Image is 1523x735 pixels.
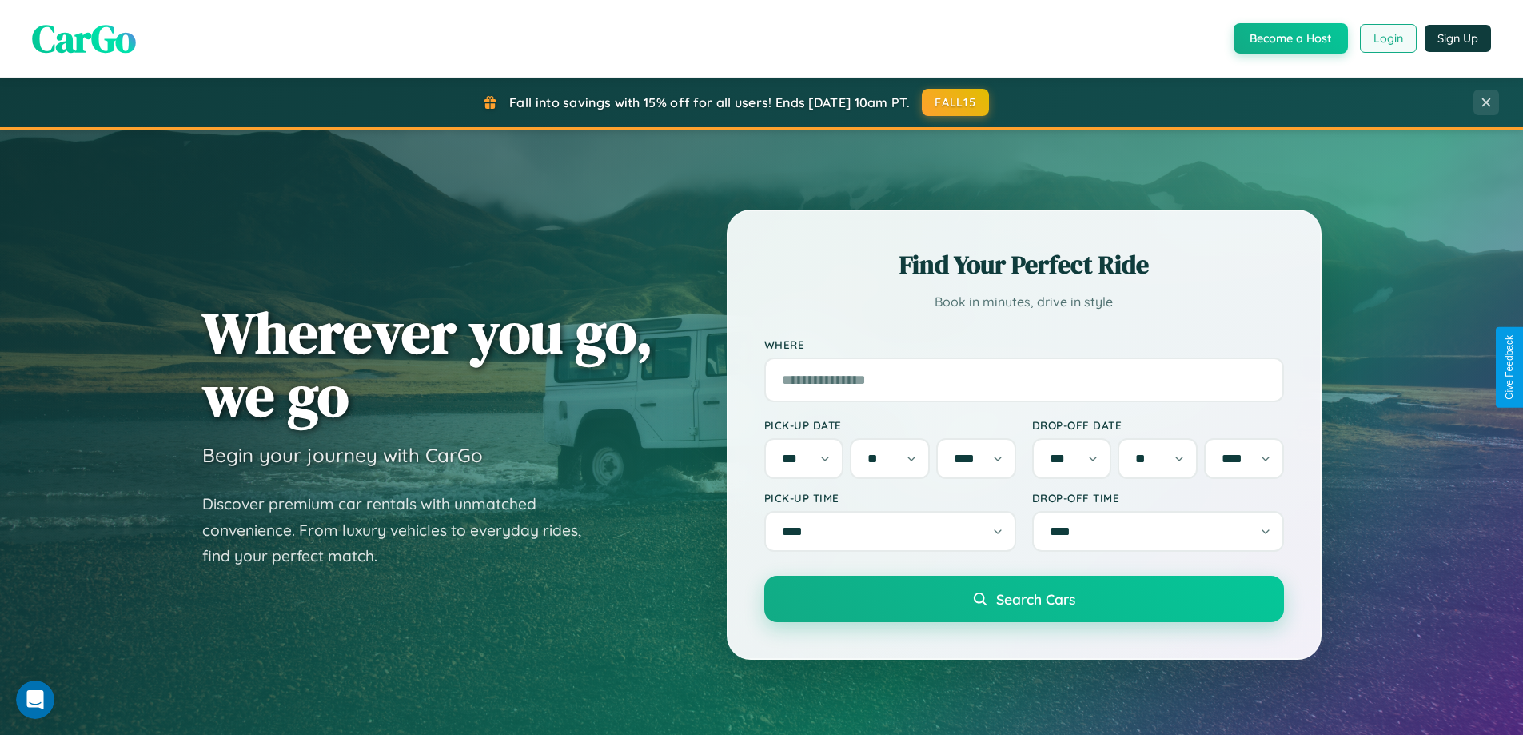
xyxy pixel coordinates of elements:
button: Search Cars [764,576,1284,622]
label: Pick-up Date [764,418,1016,432]
label: Drop-off Date [1032,418,1284,432]
label: Where [764,338,1284,351]
h1: Wherever you go, we go [202,301,653,427]
button: Login [1360,24,1417,53]
label: Drop-off Time [1032,491,1284,505]
div: Give Feedback [1504,335,1515,400]
iframe: Intercom live chat [16,681,54,719]
p: Book in minutes, drive in style [764,290,1284,314]
span: Fall into savings with 15% off for all users! Ends [DATE] 10am PT. [509,94,910,110]
label: Pick-up Time [764,491,1016,505]
button: Become a Host [1234,23,1348,54]
button: Sign Up [1425,25,1491,52]
h2: Find Your Perfect Ride [764,247,1284,282]
h3: Begin your journey with CarGo [202,443,483,467]
span: Search Cars [996,590,1075,608]
span: CarGo [32,12,136,65]
p: Discover premium car rentals with unmatched convenience. From luxury vehicles to everyday rides, ... [202,491,602,569]
button: FALL15 [922,89,989,116]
